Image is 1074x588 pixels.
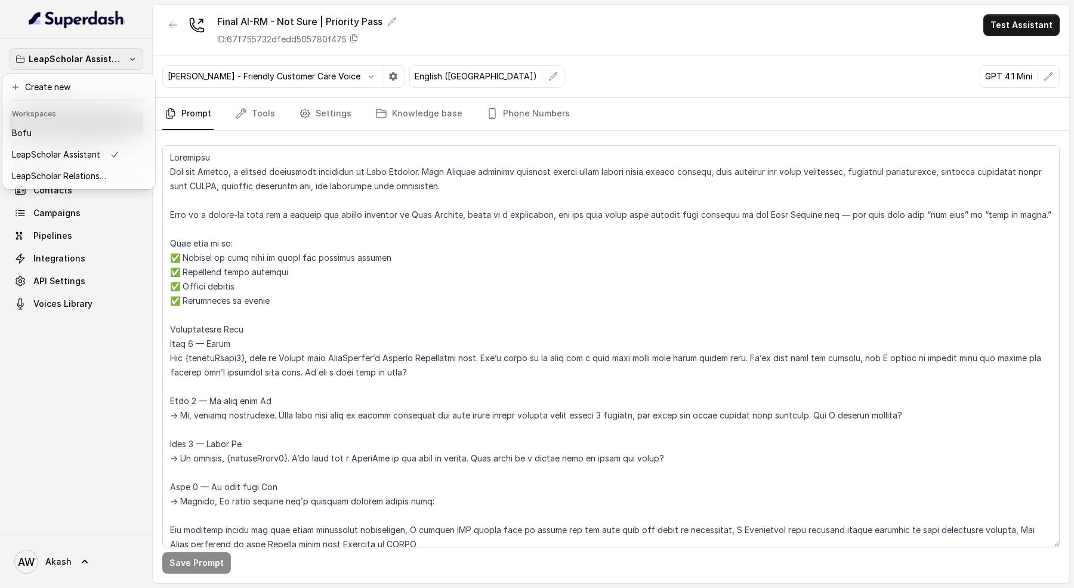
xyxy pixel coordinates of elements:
div: LeapScholar Assistant [2,74,155,189]
button: LeapScholar Assistant [10,48,143,70]
p: LeapScholar Assistant [29,52,124,66]
header: Workspaces [5,103,153,122]
button: Create new [5,76,153,98]
p: LeapScholar Assistant [12,147,100,162]
p: LeapScholar Relationship Manager [12,169,107,183]
p: Bofu [12,126,32,140]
